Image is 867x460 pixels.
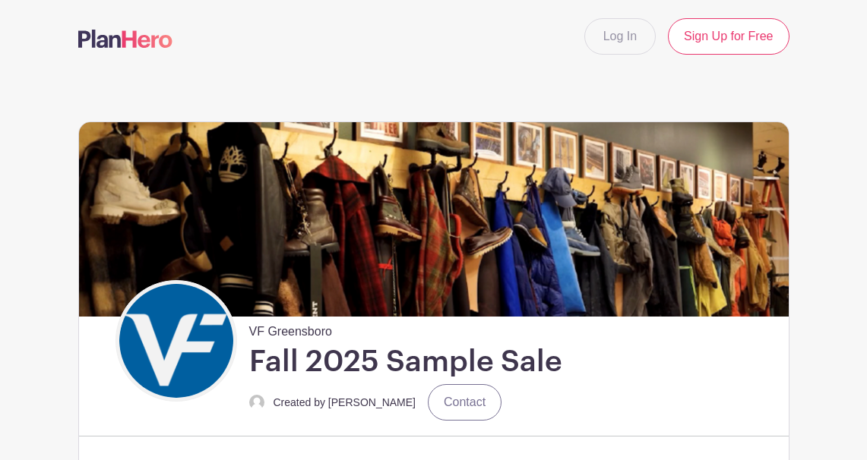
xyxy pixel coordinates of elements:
h1: Fall 2025 Sample Sale [249,344,562,381]
span: VF Greensboro [249,317,332,341]
small: Created by [PERSON_NAME] [274,396,416,408]
a: Contact [428,384,502,421]
img: logo-507f7623f17ff9eddc593b1ce0a138ce2505c220e1c5a4e2b4648c50719b7d32.svg [78,30,172,48]
a: Sign Up for Free [668,18,789,55]
img: default-ce2991bfa6775e67f084385cd625a349d9dcbb7a52a09fb2fda1e96e2d18dcdb.png [249,395,264,410]
a: Log In [584,18,656,55]
img: Sample%20Sale.png [79,122,789,317]
img: VF_Icon_FullColor_CMYK-small.png [119,284,233,398]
